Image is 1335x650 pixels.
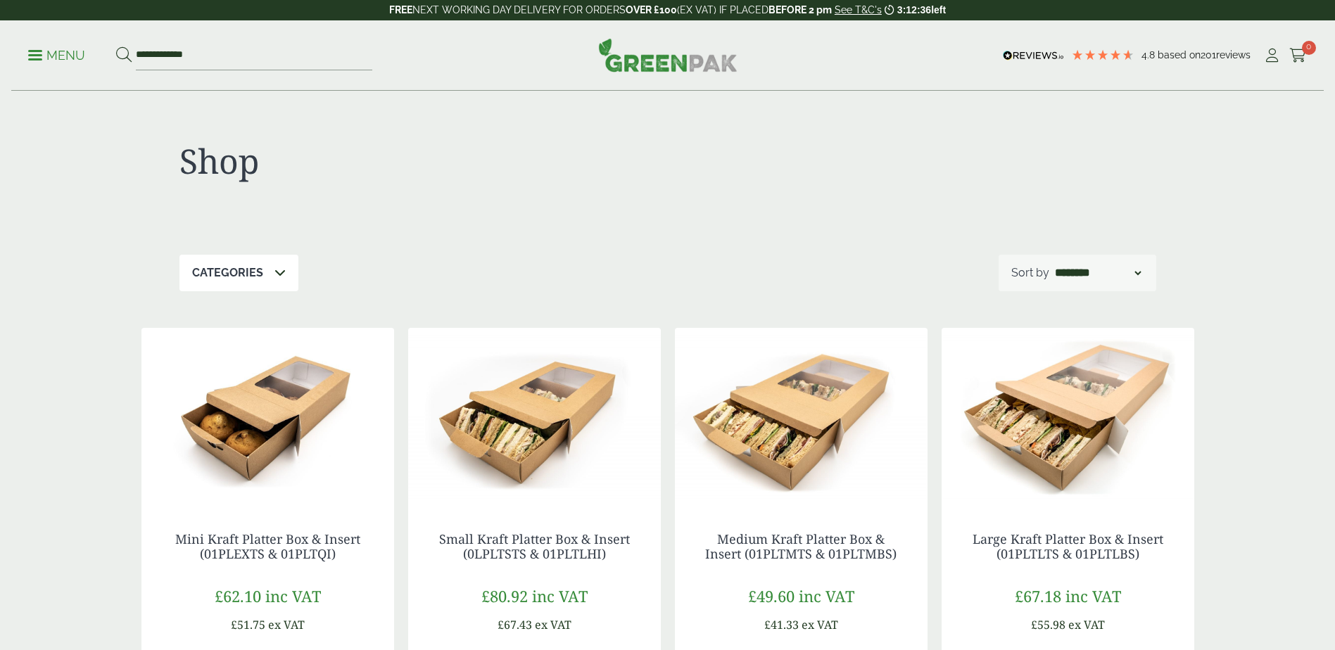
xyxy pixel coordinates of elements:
[268,617,305,632] span: ex VAT
[1289,49,1307,63] i: Cart
[675,328,928,504] img: medium platter boxes
[532,585,588,606] span: inc VAT
[802,617,838,632] span: ex VAT
[408,328,661,504] img: medium platter boxes
[1071,49,1134,61] div: 4.79 Stars
[1263,49,1281,63] i: My Account
[192,265,263,281] p: Categories
[1216,49,1251,60] span: reviews
[28,47,85,64] p: Menu
[764,617,799,632] span: £41.33
[931,4,946,15] span: left
[598,38,738,72] img: GreenPak Supplies
[28,47,85,61] a: Menu
[1015,585,1061,606] span: £67.18
[481,585,528,606] span: £80.92
[799,585,854,606] span: inc VAT
[748,585,795,606] span: £49.60
[535,617,571,632] span: ex VAT
[1068,617,1105,632] span: ex VAT
[1065,585,1121,606] span: inc VAT
[265,585,321,606] span: inc VAT
[1052,265,1144,281] select: Shop order
[179,141,668,181] h1: Shop
[389,4,412,15] strong: FREE
[231,617,265,632] span: £51.75
[973,530,1163,563] a: Large Kraft Platter Box & Insert (01PLTLTS & 01PLTLBS)
[1141,49,1158,60] span: 4.8
[942,328,1194,504] img: Large Platter Sandwiches open
[1011,265,1049,281] p: Sort by
[1302,41,1316,55] span: 0
[175,530,360,563] a: Mini Kraft Platter Box & Insert (01PLEXTS & 01PLTQI)
[705,530,897,563] a: Medium Kraft Platter Box & Insert (01PLTMTS & 01PLTMBS)
[1289,45,1307,66] a: 0
[1003,51,1064,60] img: REVIEWS.io
[835,4,882,15] a: See T&C's
[1158,49,1201,60] span: Based on
[768,4,832,15] strong: BEFORE 2 pm
[1201,49,1216,60] span: 201
[897,4,931,15] span: 3:12:36
[439,530,630,563] a: Small Kraft Platter Box & Insert (0LPLTSTS & 01PLTLHI)
[215,585,261,606] span: £62.10
[626,4,677,15] strong: OVER £100
[498,617,532,632] span: £67.43
[141,328,394,504] img: IMG_4535
[1031,617,1065,632] span: £55.98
